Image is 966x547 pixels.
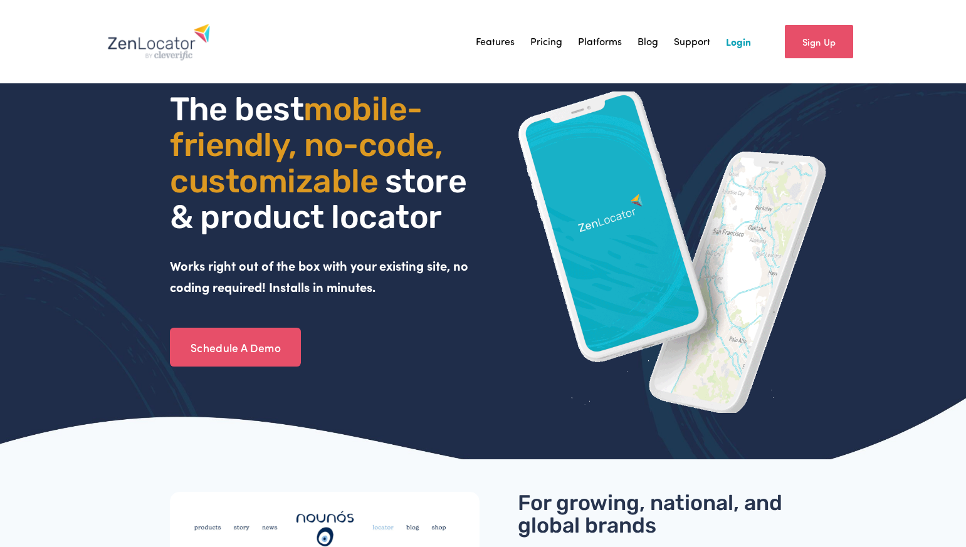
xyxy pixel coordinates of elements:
img: ZenLocator phone mockup gif [518,91,827,413]
a: Pricing [530,32,562,51]
a: Blog [638,32,658,51]
a: Features [476,32,515,51]
img: Zenlocator [107,23,211,61]
span: The best [170,90,303,128]
span: mobile- friendly, no-code, customizable [170,90,449,200]
a: Sign Up [785,25,853,58]
a: Support [674,32,710,51]
a: Login [726,32,751,51]
span: store & product locator [170,162,473,236]
a: Schedule A Demo [170,328,301,367]
a: Platforms [578,32,622,51]
span: For growing, national, and global brands [518,490,787,538]
strong: Works right out of the box with your existing site, no coding required! Installs in minutes. [170,257,471,295]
